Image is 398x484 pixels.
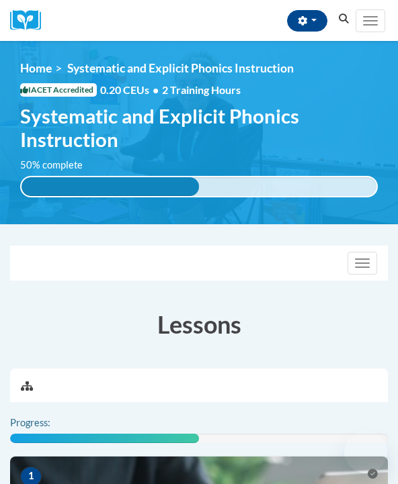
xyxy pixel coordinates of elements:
[10,416,87,430] label: Progress:
[287,10,327,32] button: Account Settings
[338,14,350,24] i: 
[20,61,52,75] a: Home
[162,83,241,96] span: 2 Training Hours
[20,83,97,97] span: IACET Accredited
[10,10,50,31] a: Cox Campus
[20,104,378,151] span: Systematic and Explicit Phonics Instruction
[153,83,159,96] span: •
[344,430,387,473] iframe: Button to launch messaging window
[22,177,199,196] div: 50% complete
[100,83,162,97] span: 0.20 CEUs
[67,61,294,75] span: Systematic and Explicit Phonics Instruction
[334,11,354,27] button: Search
[10,307,388,341] h3: Lessons
[10,10,50,31] img: Logo brand
[20,158,97,173] label: 50% complete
